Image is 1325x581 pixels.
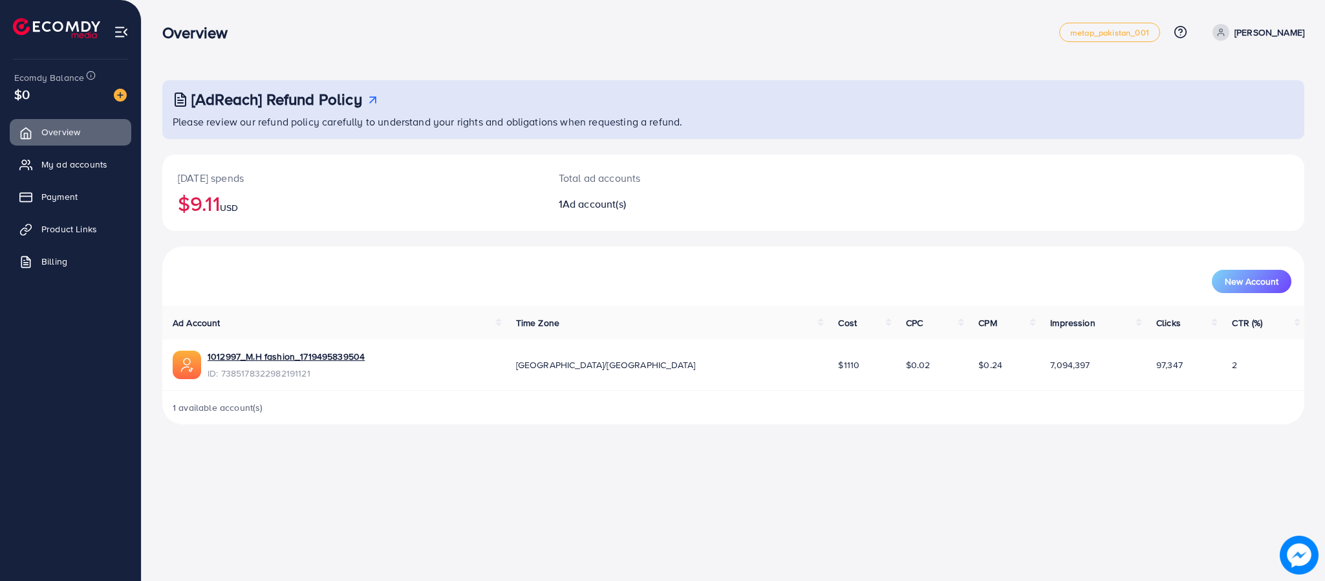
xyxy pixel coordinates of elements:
span: My ad accounts [41,158,107,171]
img: image [114,89,127,102]
h2: 1 [559,198,813,210]
span: metap_pakistan_001 [1070,28,1149,37]
span: New Account [1225,277,1278,286]
h3: Overview [162,23,238,42]
a: Overview [10,119,131,145]
img: logo [13,18,100,38]
a: Product Links [10,216,131,242]
span: $0.24 [978,358,1002,371]
span: 97,347 [1156,358,1183,371]
p: [DATE] spends [178,170,528,186]
span: 1 available account(s) [173,401,263,414]
span: Clicks [1156,316,1181,329]
a: [PERSON_NAME] [1207,24,1304,41]
span: Ecomdy Balance [14,71,84,84]
span: Payment [41,190,78,203]
p: Total ad accounts [559,170,813,186]
span: Billing [41,255,67,268]
span: [GEOGRAPHIC_DATA]/[GEOGRAPHIC_DATA] [516,358,696,371]
span: $0 [14,85,30,104]
a: My ad accounts [10,151,131,177]
span: 7,094,397 [1050,358,1090,371]
span: Time Zone [516,316,559,329]
span: $0.02 [906,358,931,371]
h3: [AdReach] Refund Policy [191,90,362,109]
button: New Account [1212,270,1291,293]
a: metap_pakistan_001 [1059,23,1160,42]
a: Billing [10,248,131,274]
a: Payment [10,184,131,210]
p: [PERSON_NAME] [1234,25,1304,40]
span: CPM [978,316,996,329]
span: ID: 7385178322982191121 [208,367,365,380]
span: Overview [41,126,80,138]
span: Ad account(s) [563,197,626,211]
span: Ad Account [173,316,221,329]
img: menu [114,25,129,39]
span: 2 [1232,358,1237,371]
span: CPC [906,316,923,329]
a: 1012997_M.H fashion_1719495839504 [208,350,365,363]
span: $1110 [838,358,859,371]
img: image [1280,536,1319,575]
span: Cost [838,316,857,329]
span: USD [220,201,238,214]
h2: $9.11 [178,191,528,215]
span: Product Links [41,223,97,236]
img: ic-ads-acc.e4c84228.svg [173,351,201,379]
span: CTR (%) [1232,316,1262,329]
span: Impression [1050,316,1095,329]
p: Please review our refund policy carefully to understand your rights and obligations when requesti... [173,114,1297,129]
